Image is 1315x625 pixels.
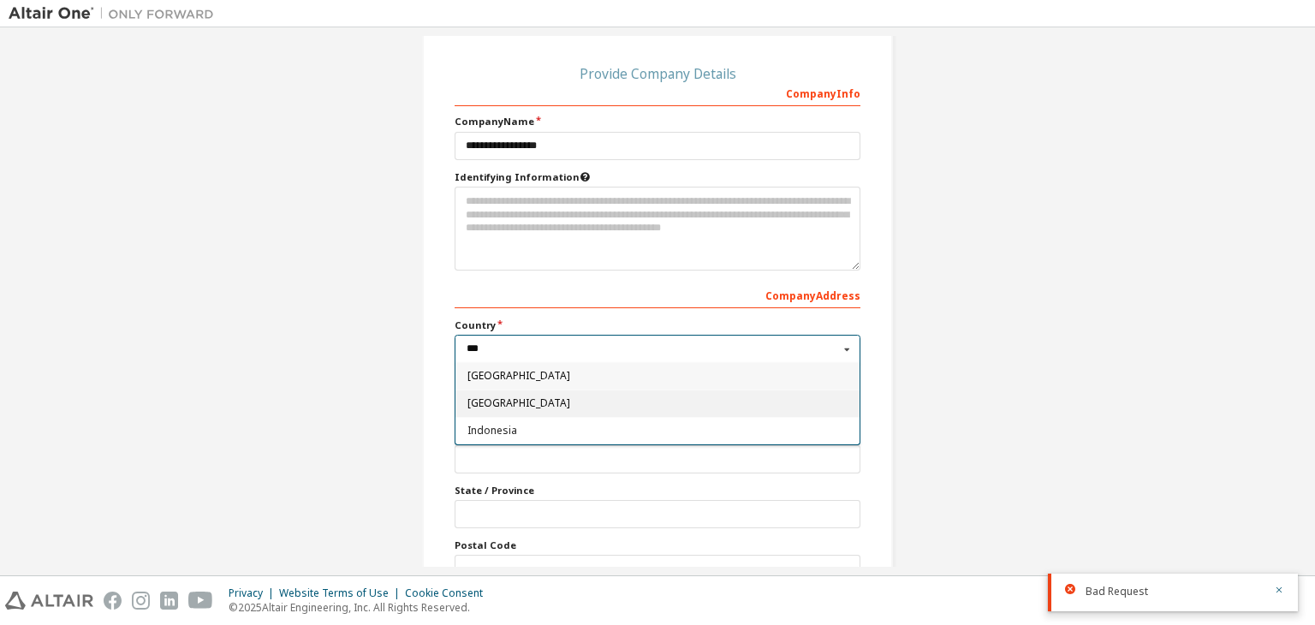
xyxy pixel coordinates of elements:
[455,484,860,497] label: State / Province
[132,592,150,610] img: instagram.svg
[455,79,860,106] div: Company Info
[104,592,122,610] img: facebook.svg
[229,586,279,600] div: Privacy
[1086,585,1148,598] span: Bad Request
[405,586,493,600] div: Cookie Consent
[455,170,860,184] label: Please provide any information that will help our support team identify your company. Email and n...
[9,5,223,22] img: Altair One
[229,600,493,615] p: © 2025 Altair Engineering, Inc. All Rights Reserved.
[455,539,860,552] label: Postal Code
[5,592,93,610] img: altair_logo.svg
[467,398,848,408] span: [GEOGRAPHIC_DATA]
[455,318,860,332] label: Country
[467,426,848,436] span: Indonesia
[455,68,860,79] div: Provide Company Details
[279,586,405,600] div: Website Terms of Use
[160,592,178,610] img: linkedin.svg
[455,115,860,128] label: Company Name
[455,281,860,308] div: Company Address
[188,592,213,610] img: youtube.svg
[467,372,848,382] span: [GEOGRAPHIC_DATA]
